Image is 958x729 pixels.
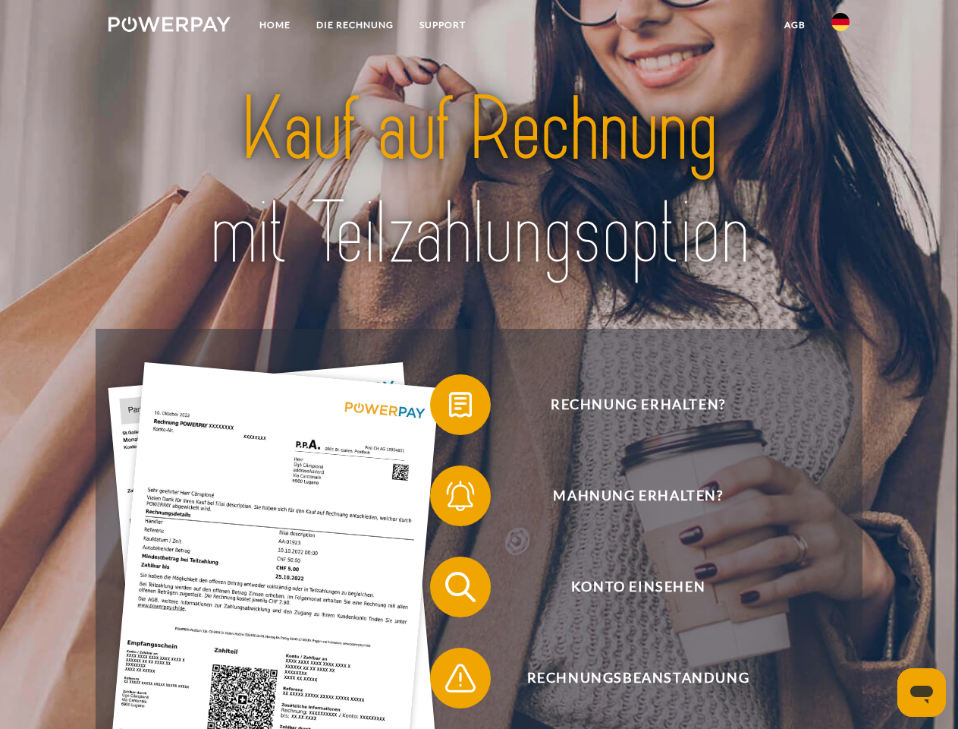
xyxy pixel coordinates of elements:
button: Konto einsehen [430,557,825,617]
span: Mahnung erhalten? [452,465,824,526]
button: Mahnung erhalten? [430,465,825,526]
img: de [831,13,850,31]
span: Rechnungsbeanstandung [452,648,824,708]
img: qb_bell.svg [441,477,479,515]
span: Rechnung erhalten? [452,374,824,435]
a: DIE RECHNUNG [303,11,407,39]
button: Rechnung erhalten? [430,374,825,435]
img: title-powerpay_de.svg [145,73,813,291]
span: Konto einsehen [452,557,824,617]
a: SUPPORT [407,11,479,39]
img: qb_bill.svg [441,386,479,424]
img: qb_search.svg [441,568,479,606]
img: logo-powerpay-white.svg [108,17,231,32]
a: agb [771,11,818,39]
img: qb_warning.svg [441,659,479,697]
button: Rechnungsbeanstandung [430,648,825,708]
a: Home [247,11,303,39]
iframe: Schaltfläche zum Öffnen des Messaging-Fensters [897,668,946,717]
